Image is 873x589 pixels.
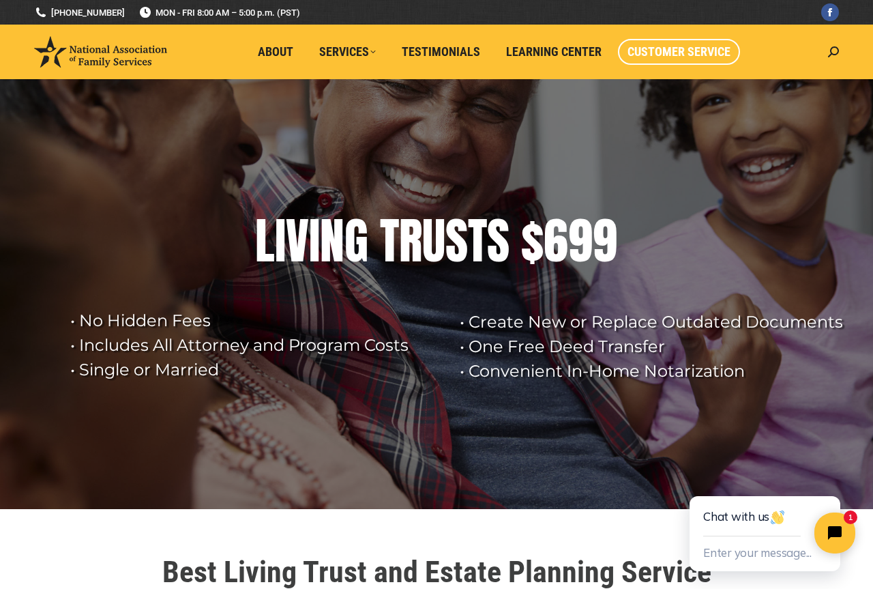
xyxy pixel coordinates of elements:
div: 9 [568,214,593,268]
span: Customer Service [627,44,730,59]
a: Learning Center [497,39,611,65]
div: N [320,214,344,268]
span: Learning Center [506,44,602,59]
span: About [258,44,293,59]
a: About [248,39,303,65]
div: U [422,214,445,268]
div: G [344,214,368,268]
a: Customer Service [618,39,740,65]
div: I [275,214,286,268]
span: Services [319,44,376,59]
div: R [399,214,422,268]
iframe: Tidio Chat [659,452,873,589]
a: Facebook page opens in new window [821,3,839,21]
a: [PHONE_NUMBER] [34,6,125,19]
div: 9 [593,214,617,268]
span: Testimonials [402,44,480,59]
div: I [309,214,320,268]
div: V [286,214,309,268]
div: $ [521,214,544,268]
div: S [487,214,509,268]
div: 6 [544,214,568,268]
a: Testimonials [392,39,490,65]
rs-layer: • Create New or Replace Outdated Documents • One Free Deed Transfer • Convenient In-Home Notariza... [460,310,855,384]
h1: Best Living Trust and Estate Planning Service [55,557,818,587]
span: MON - FRI 8:00 AM – 5:00 p.m. (PST) [138,6,300,19]
div: L [255,214,275,268]
div: T [380,214,399,268]
div: T [468,214,487,268]
img: National Association of Family Services [34,36,167,68]
rs-layer: • No Hidden Fees • Includes All Attorney and Program Costs • Single or Married [70,308,443,382]
div: S [445,214,468,268]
